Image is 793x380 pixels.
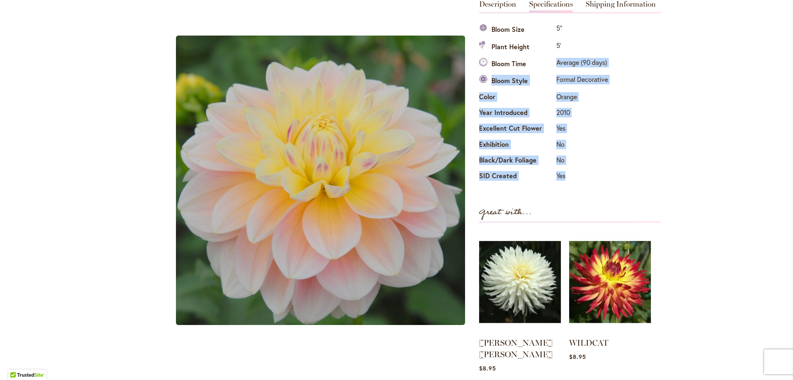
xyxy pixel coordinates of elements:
[479,153,554,169] th: Black/Dark Foliage
[554,106,610,122] td: 2010
[170,4,509,357] div: Product Images
[554,22,610,38] td: 5"
[554,56,610,73] td: Average (90 days)
[6,351,29,374] iframe: Launch Accessibility Center
[479,106,554,122] th: Year Introduced
[479,169,554,185] th: SID Created
[479,90,554,105] th: Color
[554,153,610,169] td: No
[479,338,553,359] a: [PERSON_NAME] [PERSON_NAME]
[569,231,651,333] img: WILDCAT
[479,38,554,55] th: Plant Height
[479,231,561,333] img: JACK FROST
[479,122,554,137] th: Excellent Cut Flower
[554,122,610,137] td: Yes
[479,56,554,73] th: Bloom Time
[479,22,554,38] th: Bloom Size
[479,73,554,90] th: Bloom Style
[479,0,661,185] div: Detailed Product Info
[554,169,610,185] td: Yes
[479,137,554,153] th: Exhibition
[479,0,516,12] a: Description
[554,137,610,153] td: No
[569,353,586,361] span: $8.95
[479,364,496,372] span: $8.95
[554,38,610,55] td: 5'
[586,0,656,12] a: Shipping Information
[529,0,573,12] a: Specifications
[170,4,471,357] div: SHEER HEAVEN
[569,338,608,348] a: WILDCAT
[554,90,610,105] td: Orange
[176,36,465,325] img: SHEER HEAVEN
[479,206,532,219] strong: Great with...
[554,73,610,90] td: Formal Decorative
